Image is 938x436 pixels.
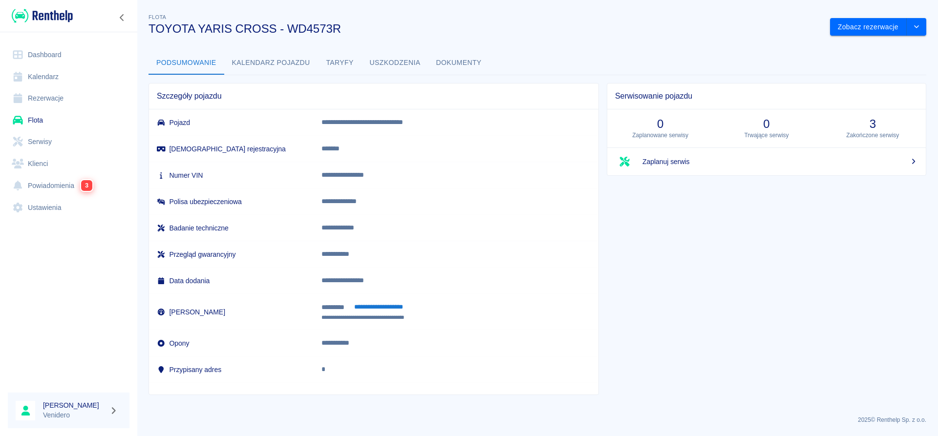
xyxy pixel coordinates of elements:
[362,51,428,75] button: Uszkodzenia
[8,66,129,88] a: Kalendarz
[713,109,819,147] a: 0Trwające serwisy
[828,117,918,131] h3: 3
[149,51,224,75] button: Podsumowanie
[8,8,73,24] a: Renthelp logo
[8,87,129,109] a: Rezerwacje
[607,109,713,147] a: 0Zaplanowane serwisy
[115,11,129,24] button: Zwiń nawigację
[8,197,129,219] a: Ustawienia
[157,249,306,259] h6: Przegląd gwarancyjny
[830,18,907,36] button: Zobacz rezerwacje
[828,131,918,140] p: Zakończone serwisy
[157,91,591,101] span: Szczegóły pojazdu
[157,197,306,207] h6: Polisa ubezpieczeniowa
[721,117,811,131] h3: 0
[43,410,106,420] p: Venidero
[642,157,918,167] span: Zaplanuj serwis
[318,51,362,75] button: Taryfy
[8,109,129,131] a: Flota
[157,144,306,154] h6: [DEMOGRAPHIC_DATA] rejestracyjna
[43,400,106,410] h6: [PERSON_NAME]
[721,131,811,140] p: Trwające serwisy
[907,18,926,36] button: drop-down
[157,365,306,374] h6: Przypisany adres
[81,180,92,191] span: 3
[157,276,306,286] h6: Data dodania
[149,415,926,424] p: 2025 © Renthelp Sp. z o.o.
[8,44,129,66] a: Dashboard
[615,131,705,140] p: Zaplanowane serwisy
[157,170,306,180] h6: Numer VIN
[8,153,129,175] a: Klienci
[8,174,129,197] a: Powiadomienia3
[157,307,306,317] h6: [PERSON_NAME]
[8,131,129,153] a: Serwisy
[224,51,318,75] button: Kalendarz pojazdu
[157,338,306,348] h6: Opony
[820,109,926,147] a: 3Zakończone serwisy
[428,51,490,75] button: Dokumenty
[607,148,926,175] a: Zaplanuj serwis
[615,117,705,131] h3: 0
[157,223,306,233] h6: Badanie techniczne
[149,14,166,20] span: Flota
[615,91,918,101] span: Serwisowanie pojazdu
[12,8,73,24] img: Renthelp logo
[157,118,306,127] h6: Pojazd
[149,22,822,36] h3: TOYOTA YARIS CROSS - WD4573R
